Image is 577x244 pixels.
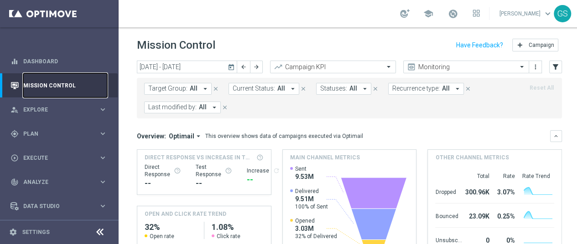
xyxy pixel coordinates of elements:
[371,84,379,94] button: close
[145,153,254,162] span: Direct Response VS Increase In Total Mid Shipment Dotcom Transaction Amount
[229,83,299,95] button: Current Status: All arrow_drop_down
[516,41,524,49] i: add
[295,233,337,240] span: 32% of Delivered
[10,130,108,137] button: gps_fixed Plan keyboard_arrow_right
[250,61,263,73] button: arrow_forward
[99,153,107,162] i: keyboard_arrow_right
[295,217,337,224] span: Opened
[10,106,108,113] button: person_search Explore keyboard_arrow_right
[493,173,515,180] div: Rate
[10,218,107,242] div: Optibot
[23,218,95,242] a: Optibot
[9,228,17,236] i: settings
[221,102,229,112] button: close
[10,154,108,162] div: play_circle_outline Execute keyboard_arrow_right
[10,154,19,162] i: play_circle_outline
[10,58,108,65] button: equalizer Dashboard
[320,85,347,92] span: Statuses:
[23,203,99,209] span: Data Studio
[277,85,285,92] span: All
[349,85,357,92] span: All
[10,154,99,162] div: Execute
[512,39,558,51] button: add Campaign
[10,130,19,138] i: gps_fixed
[300,86,307,92] i: close
[199,103,207,111] span: All
[137,61,237,73] input: Select date range
[465,208,489,223] div: 23.09K
[10,203,108,210] button: Data Studio keyboard_arrow_right
[194,132,203,140] i: arrow_drop_down
[169,132,194,140] span: Optimail
[295,203,328,210] span: 100% of Sent
[10,130,99,138] div: Plan
[212,222,264,233] h2: 1.08%
[145,210,226,218] h4: OPEN AND CLICK RATE TREND
[435,153,509,162] h4: Other channel metrics
[145,178,181,189] div: --
[205,132,363,140] div: This overview shows data of campaigns executed via Optimail
[213,86,219,92] i: close
[435,184,462,198] div: Dropped
[270,61,396,73] ng-select: Campaign KPI
[23,49,107,73] a: Dashboard
[549,61,562,73] button: filter_alt
[493,208,515,223] div: 0.25%
[499,7,554,20] a: [PERSON_NAME]keyboard_arrow_down
[392,85,440,92] span: Recurrence type:
[10,178,19,186] i: track_changes
[222,104,228,111] i: close
[551,63,560,71] i: filter_alt
[442,85,450,92] span: All
[10,57,19,66] i: equalizer
[10,106,19,114] i: person_search
[529,42,554,48] span: Campaign
[99,129,107,138] i: keyboard_arrow_right
[144,83,212,95] button: Target Group: All arrow_drop_down
[217,233,240,240] span: Click rate
[10,73,107,97] div: Mission Control
[23,73,107,97] a: Mission Control
[23,155,99,161] span: Execute
[196,163,232,178] div: Test Response
[522,173,554,180] div: Rate Trend
[137,132,166,140] h3: Overview:
[10,106,99,114] div: Explore
[201,85,209,93] i: arrow_drop_down
[240,64,247,70] i: arrow_back
[465,173,489,180] div: Total
[145,222,197,233] h2: 32%
[233,85,275,92] span: Current Status:
[453,85,462,93] i: arrow_drop_down
[99,178,107,186] i: keyboard_arrow_right
[543,9,553,19] span: keyboard_arrow_down
[273,167,280,174] i: refresh
[212,84,220,94] button: close
[226,61,237,74] button: today
[290,153,360,162] h4: Main channel metrics
[253,64,260,70] i: arrow_forward
[10,178,99,186] div: Analyze
[210,103,218,112] i: arrow_drop_down
[295,173,314,181] span: 9.53M
[10,49,107,73] div: Dashboard
[295,165,314,173] span: Sent
[274,62,283,71] i: trending_up
[10,178,108,186] button: track_changes Analyze keyboard_arrow_right
[553,133,559,139] i: keyboard_arrow_down
[99,202,107,210] i: keyboard_arrow_right
[299,84,307,94] button: close
[145,163,181,178] div: Direct Response
[372,86,379,92] i: close
[289,85,297,93] i: arrow_drop_down
[465,86,471,92] i: close
[407,62,416,71] i: preview
[10,82,108,89] div: Mission Control
[22,229,50,235] a: Settings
